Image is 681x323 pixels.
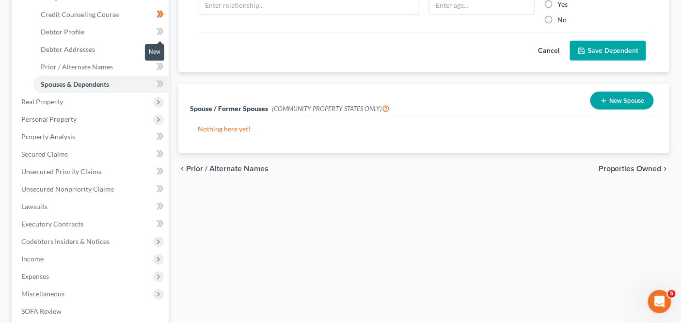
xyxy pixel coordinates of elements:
a: Prior / Alternate Names [33,58,169,76]
p: Nothing here yet! [198,124,650,134]
a: Executory Contracts [14,215,169,233]
button: Save Dependent [570,41,646,61]
span: 5 [668,290,676,298]
span: Miscellaneous [21,290,64,298]
i: chevron_right [662,165,669,173]
span: Personal Property [21,115,77,123]
a: Spouses & Dependents [33,76,169,93]
div: New [145,44,164,60]
span: (COMMUNITY PROPERTY STATES ONLY) [272,105,390,113]
span: Expenses [21,272,49,280]
span: Debtor Profile [41,28,84,36]
button: Properties Owned chevron_right [599,165,669,173]
span: Executory Contracts [21,220,83,228]
a: Property Analysis [14,128,169,145]
a: Unsecured Priority Claims [14,163,169,180]
iframe: Intercom live chat [648,290,671,313]
a: Debtor Addresses [33,41,169,58]
button: New Spouse [590,92,654,110]
span: Unsecured Priority Claims [21,167,101,176]
label: No [558,15,567,25]
a: Unsecured Nonpriority Claims [14,180,169,198]
a: SOFA Review [14,303,169,320]
span: Lawsuits [21,202,48,210]
span: Real Property [21,97,63,106]
button: Cancel [527,41,570,61]
a: Credit Counseling Course [33,6,169,23]
a: Secured Claims [14,145,169,163]
a: Lawsuits [14,198,169,215]
span: Spouse / Former Spouses [190,104,268,113]
a: Debtor Profile [33,23,169,41]
span: Codebtors Insiders & Notices [21,237,110,245]
span: Income [21,255,44,263]
span: Unsecured Nonpriority Claims [21,185,114,193]
span: Credit Counseling Course [41,10,119,18]
span: SOFA Review [21,307,62,315]
span: Prior / Alternate Names [41,63,113,71]
span: Property Analysis [21,132,75,141]
i: chevron_left [178,165,186,173]
span: Properties Owned [599,165,662,173]
span: Prior / Alternate Names [186,165,269,173]
span: Spouses & Dependents [41,80,109,88]
span: Secured Claims [21,150,68,158]
span: Debtor Addresses [41,45,95,53]
button: chevron_left Prior / Alternate Names [178,165,269,173]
